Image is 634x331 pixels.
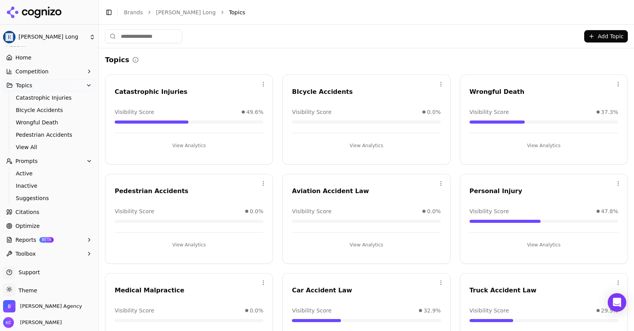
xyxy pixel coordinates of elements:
[3,51,95,64] a: Home
[601,207,618,215] span: 47.8%
[470,307,509,314] span: Visibility Score
[13,92,86,103] a: Catastrophic Injuries
[16,119,83,126] span: Wrongful Death
[16,182,83,190] span: Inactive
[470,187,618,196] div: Personal Injury
[3,31,15,43] img: Regan Zambri Long
[246,108,263,116] span: 49.6%
[3,248,95,260] button: Toolbox
[584,30,628,42] button: Add Topic
[115,239,263,251] button: View Analytics
[16,194,83,202] span: Suggestions
[15,268,40,276] span: Support
[601,307,618,314] span: 29.5%
[15,236,36,244] span: Reports
[115,139,263,152] button: View Analytics
[115,87,263,97] div: Catastrophic Injuries
[470,139,618,152] button: View Analytics
[16,131,83,139] span: Pedestrian Accidents
[115,187,263,196] div: Pedestrian Accidents
[229,8,246,16] span: Topics
[16,94,83,102] span: Catastrophic Injuries
[20,303,82,310] span: Bob Agency
[292,187,441,196] div: Aviation Accident Law
[13,180,86,191] a: Inactive
[16,81,32,89] span: Topics
[13,142,86,153] a: View All
[13,168,86,179] a: Active
[470,87,618,97] div: Wrongful Death
[3,300,82,312] button: Open organization switcher
[427,207,441,215] span: 0.0%
[608,293,626,312] div: Open Intercom Messenger
[424,307,441,314] span: 32.9%
[292,239,441,251] button: View Analytics
[105,54,129,65] h2: Topics
[292,108,331,116] span: Visibility Score
[13,105,86,115] a: BIcycle Accidents
[16,143,83,151] span: View All
[124,8,612,16] nav: breadcrumb
[3,317,14,328] img: Kristine Cunningham
[16,170,83,177] span: Active
[250,307,264,314] span: 0.0%
[15,208,39,216] span: Citations
[250,207,264,215] span: 0.0%
[16,106,83,114] span: BIcycle Accidents
[13,129,86,140] a: Pedestrian Accidents
[124,9,143,15] a: Brands
[3,300,15,312] img: Bob Agency
[470,207,509,215] span: Visibility Score
[292,139,441,152] button: View Analytics
[115,286,263,295] div: Medical Malpractice
[19,34,86,41] span: [PERSON_NAME] Long
[15,250,36,258] span: Toolbox
[470,286,618,295] div: Truck Accident Law
[115,307,154,314] span: Visibility Score
[3,65,95,78] button: Competition
[15,287,37,294] span: Theme
[470,239,618,251] button: View Analytics
[15,157,38,165] span: Prompts
[292,207,331,215] span: Visibility Score
[39,237,54,243] span: BETA
[17,319,62,326] span: [PERSON_NAME]
[15,54,31,61] span: Home
[3,206,95,218] a: Citations
[601,108,618,116] span: 37.3%
[470,108,509,116] span: Visibility Score
[3,317,62,328] button: Open user button
[115,108,154,116] span: Visibility Score
[427,108,441,116] span: 0.0%
[15,222,40,230] span: Optimize
[292,307,331,314] span: Visibility Score
[3,234,95,246] button: ReportsBETA
[156,8,216,16] a: [PERSON_NAME] Long
[13,193,86,204] a: Suggestions
[3,220,95,232] a: Optimize
[13,117,86,128] a: Wrongful Death
[292,87,441,97] div: BIcycle Accidents
[115,207,154,215] span: Visibility Score
[3,155,95,167] button: Prompts
[3,79,95,92] button: Topics
[292,286,441,295] div: Car Accident Law
[15,68,49,75] span: Competition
